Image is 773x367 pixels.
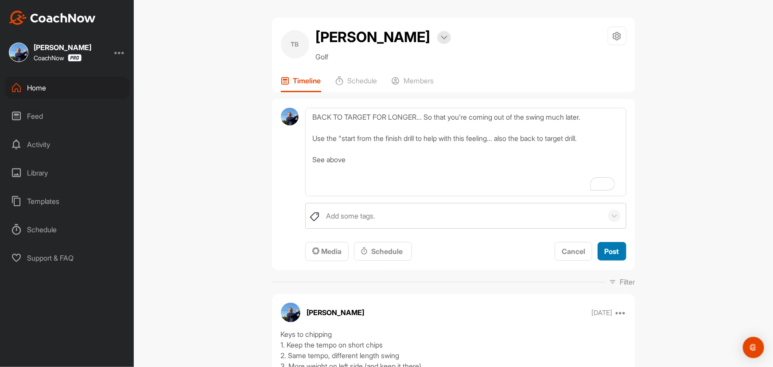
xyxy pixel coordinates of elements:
img: arrow-down [441,35,447,40]
div: Schedule [361,246,405,257]
p: [PERSON_NAME] [307,307,365,318]
button: Cancel [555,242,592,261]
div: v 4.0.25 [25,14,43,21]
img: tab_domain_overview_orange.svg [24,51,31,59]
img: avatar [281,108,299,126]
span: Media [312,247,342,256]
div: Domain Overview [34,52,79,58]
p: Golf [316,51,451,62]
img: CoachNow Pro [68,54,82,62]
img: logo_orange.svg [14,14,21,21]
p: [DATE] [591,308,612,317]
div: Open Intercom Messenger [743,337,764,358]
p: Schedule [348,76,377,85]
img: avatar [281,303,300,322]
textarea: To enrich screen reader interactions, please activate Accessibility in Grammarly extension settings [305,108,626,196]
div: Schedule [5,219,130,241]
div: Activity [5,133,130,156]
button: Media [305,242,349,261]
h2: [PERSON_NAME] [316,27,431,48]
div: TB [281,30,309,59]
div: Add some tags. [326,211,375,221]
div: Support & FAQ [5,247,130,269]
p: Members [404,76,434,85]
p: Filter [620,277,635,287]
div: Home [5,77,130,99]
span: Post [605,247,619,256]
img: CoachNow [9,11,96,25]
span: Cancel [562,247,585,256]
img: square_1a5ff3ab5d7e60791101f4fd99407d7a.jpg [9,43,28,62]
button: Post [598,242,626,261]
div: Templates [5,190,130,212]
div: [PERSON_NAME] [34,44,91,51]
p: Timeline [293,76,321,85]
img: tab_keywords_by_traffic_grey.svg [88,51,95,59]
div: CoachNow [34,54,82,62]
div: Library [5,162,130,184]
div: Feed [5,105,130,127]
div: Keywords by Traffic [98,52,149,58]
div: Domain: [DOMAIN_NAME] [23,23,97,30]
img: website_grey.svg [14,23,21,30]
